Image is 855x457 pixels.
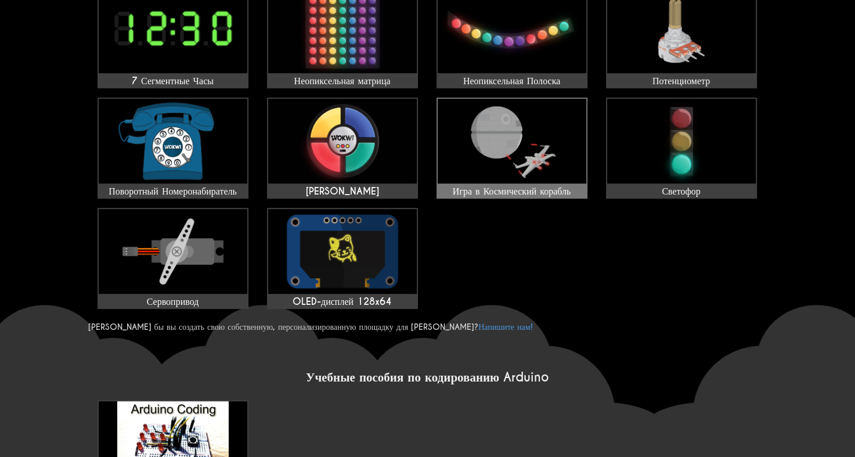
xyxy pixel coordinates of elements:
ya-tr-span: OLED-дисплей 128x64 [293,296,392,308]
ya-tr-span: Сервопривод [147,296,199,308]
ya-tr-span: [PERSON_NAME] бы вы создать свою собственную, персонализированную площадку для [PERSON_NAME]? [88,322,479,332]
img: Сервопривод [99,209,247,294]
a: Напишите нам! [478,322,532,332]
ya-tr-span: Учебные пособия по кодированию Arduino [306,369,549,385]
ya-tr-span: Потенциометр [652,75,710,87]
a: [PERSON_NAME] [267,98,418,199]
a: Сервопривод [98,208,248,309]
img: Игра в Космический корабль [438,99,586,183]
img: OLED-дисплей 128x64 [268,209,417,294]
a: OLED-дисплей 128x64 [267,208,418,309]
ya-tr-span: Игра в Космический корабль [453,185,571,197]
ya-tr-span: [PERSON_NAME] [306,185,379,197]
a: Светофор [606,98,757,199]
ya-tr-span: Неопиксельная матрица [294,75,391,87]
ya-tr-span: 7 Сегментные Часы [132,75,214,87]
img: Поворотный Номеронабиратель [99,99,247,183]
a: Поворотный Номеронабиратель [98,98,248,199]
ya-tr-span: Светофор [662,185,700,197]
a: Игра в Космический корабль [436,98,587,199]
img: Светофор [607,99,756,183]
img: Саймон Гейм [268,99,417,183]
ya-tr-span: Неопиксельная Полоска [463,75,560,87]
ya-tr-span: Поворотный Номеронабиратель [109,185,237,197]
